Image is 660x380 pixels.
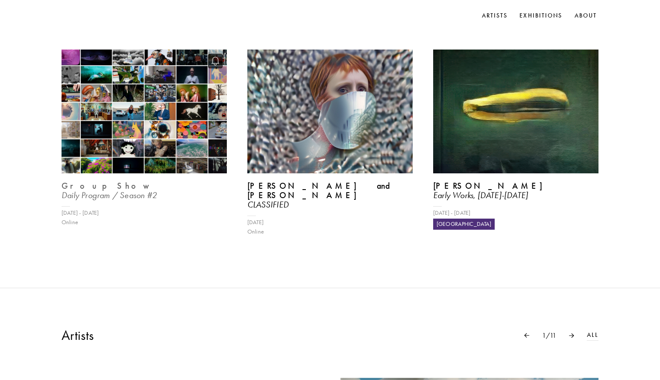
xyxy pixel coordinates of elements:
[247,227,413,237] div: Online
[247,50,413,237] a: Exhibition Image[PERSON_NAME] and [PERSON_NAME]CLASSIFIED[DATE]Online
[59,48,229,175] img: Exhibition Image
[433,50,598,173] img: Exhibition Image
[247,50,413,173] img: Exhibition Image
[587,1,598,10] a: All
[542,331,556,340] p: 1 / 11
[587,330,598,340] a: All
[62,208,227,218] div: [DATE] - [DATE]
[247,199,289,210] i: CLASSIFIED
[433,208,598,218] div: [DATE] - [DATE]
[573,9,599,22] a: About
[433,190,528,200] i: Early Works, [DATE]-[DATE]
[524,333,529,338] img: Arrow Pointer
[569,333,574,338] img: Arrow Pointer
[62,218,227,227] div: Online
[247,218,413,227] div: [DATE]
[433,219,495,230] div: [GEOGRAPHIC_DATA]
[62,190,157,200] i: Daily Program / Season #2
[433,181,557,191] b: [PERSON_NAME]
[518,9,564,22] a: Exhibitions
[62,50,227,227] a: Exhibition ImageGroup ShowDaily Program / Season #2[DATE] - [DATE]Online
[247,181,395,200] b: [PERSON_NAME] and [PERSON_NAME]
[480,9,510,22] a: Artists
[62,181,153,191] b: Group Show
[62,327,94,344] h3: Artists
[433,50,598,230] a: Exhibition Image[PERSON_NAME]Early Works, [DATE]-[DATE][DATE] - [DATE][GEOGRAPHIC_DATA]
